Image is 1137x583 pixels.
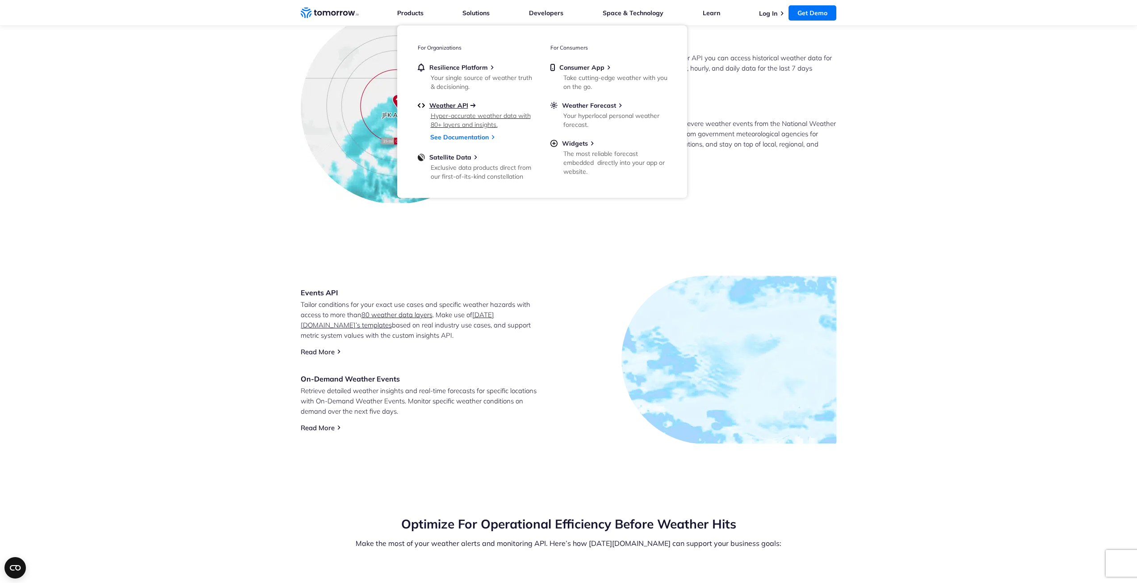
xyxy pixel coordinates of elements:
[418,153,534,179] a: Satellite DataExclusive data products direct from our first-of-its-kind constellation
[429,101,468,109] span: Weather API
[703,9,720,17] a: Learn
[462,9,490,17] a: Solutions
[429,153,471,161] span: Satellite Data
[550,101,667,127] a: Weather ForecastYour hyperlocal personal weather forecast.
[394,116,533,208] img: Group-40398.png
[695,301,830,437] img: Group-40402.png
[301,538,837,549] p: Make the most of your weather alerts and monitoring API. Here’s how [DATE][DOMAIN_NAME] can suppo...
[529,9,563,17] a: Developers
[418,153,425,161] img: satellite-data-menu.png
[301,516,837,533] h2: Optimize For Operational Efficiency Before Weather Hits
[418,44,534,51] h3: For Organizations
[418,63,425,71] img: bell.svg
[550,63,555,71] img: mobile.svg
[431,73,535,91] div: Your single source of weather truth & decisioning.
[431,111,535,129] div: Hyper-accurate weather data with 80+ layers and insights.
[430,133,489,141] a: See Documentation
[429,63,488,71] span: Resilience Platform
[301,288,546,298] h3: Events API
[301,310,494,329] a: [DATE][DOMAIN_NAME]’s templates
[4,557,26,579] button: Open CMP widget
[603,9,663,17] a: Space & Technology
[591,107,837,117] h3: Severe Weather Events
[301,386,546,416] p: Retrieve detailed weather insights and real-time forecasts for specific locations with On-Demand ...
[562,139,588,147] span: Widgets
[418,63,534,89] a: Resilience PlatformYour single source of weather truth & decisioning.
[563,111,667,129] div: Your hyperlocal personal weather forecast.
[789,5,836,21] a: Get Demo
[550,44,667,51] h3: For Consumers
[301,424,335,432] a: Read More
[550,139,558,147] img: plus-circle.svg
[301,374,546,384] h3: On-Demand Weather Events
[563,149,667,176] div: The most reliable forecast embedded directly into your app or website.
[301,6,359,20] a: Home link
[431,163,535,181] div: Exclusive data products direct from our first-of-its-kind constellation
[563,73,667,91] div: Take cutting-edge weather with you on the go.
[559,63,604,71] span: Consumer App
[591,118,837,159] p: Access standardized alerts for severe weather events from the National Weather Service: Embed wea...
[301,348,335,356] a: Read More
[418,101,425,109] img: api.svg
[591,41,837,51] h3: Weather Alerts API
[591,53,837,73] p: Using the recent history weather API you can access historical weather data for your location, in...
[418,101,534,127] a: Weather APIHyper-accurate weather data with 80+ layers and insights.
[550,101,558,109] img: sun.svg
[397,9,424,17] a: Products
[301,299,546,340] p: Tailor conditions for your exact use cases and specific weather hazards with access to more than ...
[550,63,667,89] a: Consumer AppTake cutting-edge weather with you on the go.
[562,101,616,109] span: Weather Forecast
[301,12,493,204] img: Group-40397.jpg
[550,139,667,174] a: WidgetsThe most reliable forecast embedded directly into your app or website.
[361,310,432,319] a: 80 weather data layers
[759,9,777,17] a: Log In
[621,276,837,444] img: Group-40425.jpg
